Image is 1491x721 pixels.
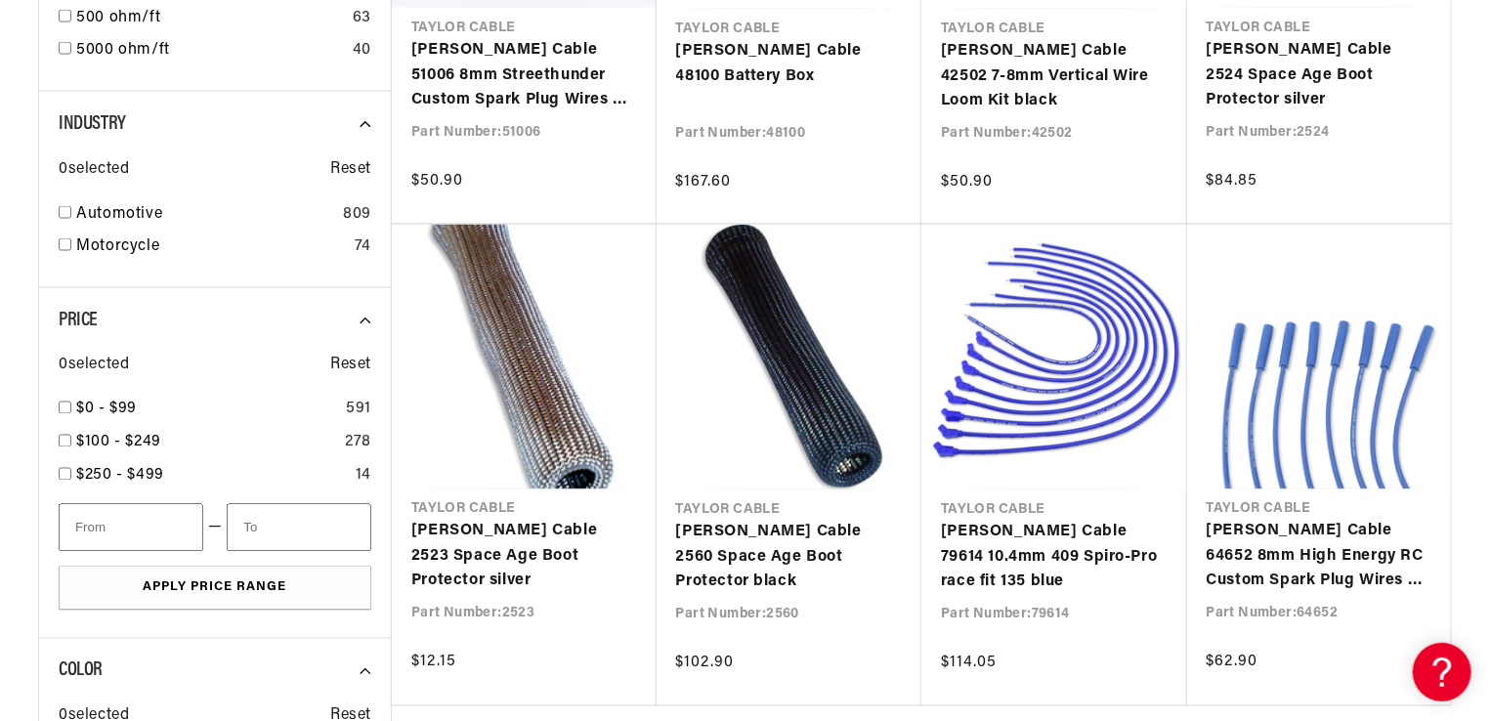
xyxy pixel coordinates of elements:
div: 74 [355,234,371,260]
a: [PERSON_NAME] Cable 64652 8mm High Energy RC Custom Spark Plug Wires 8 cyl blue [1207,520,1432,595]
span: $250 - $499 [76,468,164,484]
div: 63 [353,6,371,31]
div: 278 [345,431,371,456]
a: [PERSON_NAME] Cable 51006 8mm Streethunder Custom Spark Plug Wires 8 cyl black [411,38,637,113]
a: Automotive [76,202,335,228]
a: 500 ohm/ft [76,6,345,31]
a: [PERSON_NAME] Cable 42502 7-8mm Vertical Wire Loom Kit black [941,39,1168,114]
a: [PERSON_NAME] Cable 48100 Battery Box [676,39,903,89]
input: To [227,504,371,552]
input: From [59,504,203,552]
span: $100 - $249 [76,435,161,450]
a: [PERSON_NAME] Cable 2523 Space Age Boot Protector silver [411,520,637,595]
span: Color [59,661,103,681]
span: 0 selected [59,157,129,183]
div: 14 [356,464,371,489]
span: Price [59,311,98,330]
div: 809 [343,202,371,228]
div: 40 [353,38,371,64]
a: [PERSON_NAME] Cable 79614 10.4mm 409 Spiro-Pro race fit 135 blue [941,521,1168,596]
span: — [208,516,223,541]
a: [PERSON_NAME] Cable 2524 Space Age Boot Protector silver [1207,38,1432,113]
a: [PERSON_NAME] Cable 2560 Space Age Boot Protector black [676,521,903,596]
span: 0 selected [59,354,129,379]
span: Reset [330,354,371,379]
a: Motorcycle [76,234,347,260]
span: $0 - $99 [76,402,137,417]
span: Reset [330,157,371,183]
a: 5000 ohm/ft [76,38,345,64]
div: 591 [346,398,371,423]
span: Industry [59,114,126,134]
button: Apply Price Range [59,567,371,611]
